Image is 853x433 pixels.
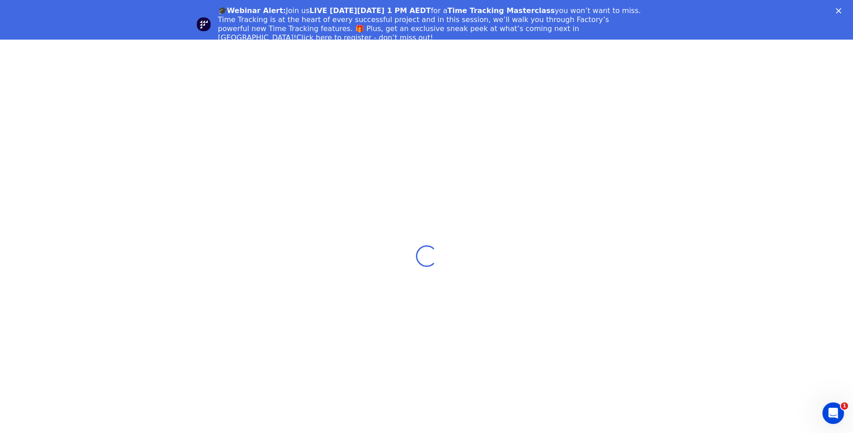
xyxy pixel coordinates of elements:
[822,402,844,424] iframe: Intercom live chat
[296,33,433,42] a: Click here to register - don’t miss out!
[447,6,555,15] b: Time Tracking Masterclass
[197,17,211,32] img: Profile image for Team
[836,8,845,14] div: Close
[218,6,643,42] div: Join us for a you won’t want to miss. Time Tracking is at the heart of every successful project a...
[309,6,431,15] b: LIVE [DATE][DATE] 1 PM AEDT
[841,402,848,410] span: 1
[218,6,286,15] b: 🎓Webinar Alert:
